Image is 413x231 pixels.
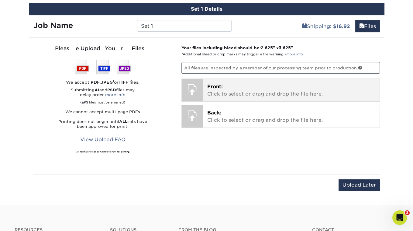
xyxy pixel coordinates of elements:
[279,45,291,50] span: 3.625
[33,119,173,129] p: Printing does not begin until sets have been approved for print.
[128,79,129,82] sup: 1
[286,52,303,56] a: more info
[207,110,222,116] span: Back:
[105,93,126,97] a: more info
[119,80,128,85] strong: TIFF
[95,88,99,92] strong: AI
[330,23,350,29] b: : $16.92
[355,20,380,32] a: Files
[101,80,113,85] strong: JPEG
[298,20,354,32] a: Shipping: $16.92
[339,179,380,191] input: Upload Later
[80,97,125,105] small: (EPS files must be emailed)
[107,88,116,92] strong: PSD
[405,210,410,215] span: 3
[137,20,232,32] input: Enter a job name
[33,79,173,85] div: We accept: , or files.
[207,84,223,89] span: Front:
[33,45,173,53] div: Please Upload Your Files
[261,45,273,50] span: 2.625
[392,210,407,225] iframe: Intercom live chat
[119,119,127,124] strong: ALL
[33,150,173,153] div: All formats will be converted to PDF for printing.
[33,21,73,30] strong: Job Name
[29,3,384,15] div: Set 1 Details
[113,79,114,82] sup: 1
[181,62,380,74] p: All files are inspected by a member of our processing team prior to production.
[33,110,173,114] p: We cannot accept multi-page PDFs
[33,88,173,105] p: Submitting and files may delay order:
[359,23,364,29] span: files
[302,23,307,29] span: shipping
[75,60,131,74] img: We accept: PSD, TIFF, or JPEG (JPG)
[181,52,303,56] small: *Additional bleed or crop marks may trigger a file warning –
[91,80,100,85] strong: PDF
[207,83,375,98] p: Click to select or drag and drop the file here.
[181,45,293,50] strong: Your files including bleed should be: " x "
[207,109,375,124] p: Click to select or drag and drop the file here.
[76,134,129,145] a: View Upload FAQ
